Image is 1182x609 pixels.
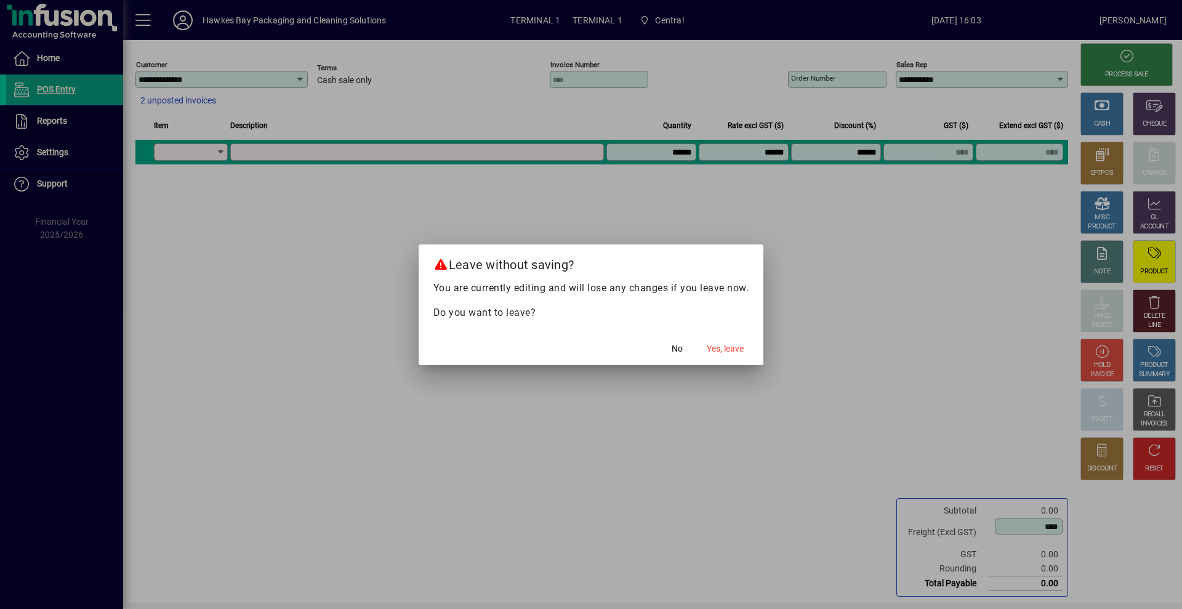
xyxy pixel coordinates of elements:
[702,338,749,360] button: Yes, leave
[657,338,697,360] button: No
[707,342,744,355] span: Yes, leave
[672,342,683,355] span: No
[433,281,749,296] p: You are currently editing and will lose any changes if you leave now.
[419,244,764,280] h2: Leave without saving?
[433,305,749,320] p: Do you want to leave?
